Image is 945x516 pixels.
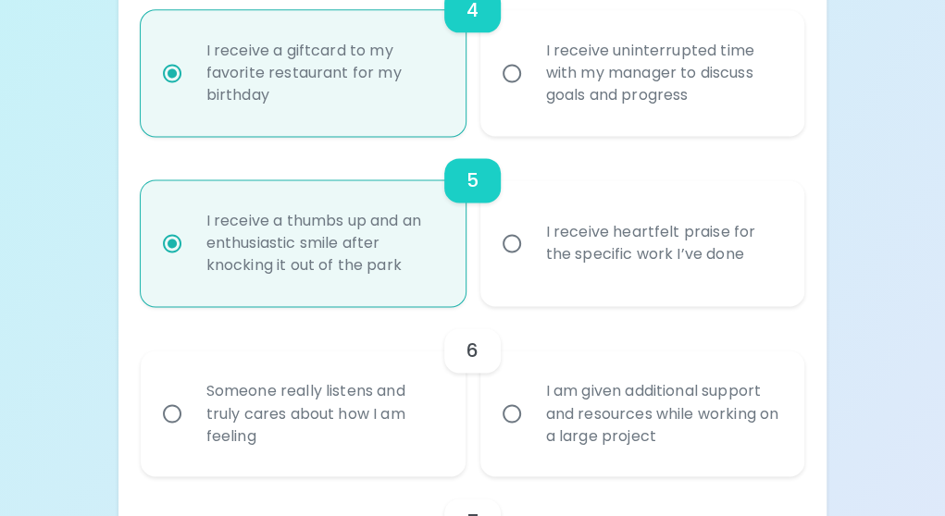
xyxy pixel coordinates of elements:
[141,136,805,306] div: choice-group-check
[192,188,455,299] div: I receive a thumbs up and an enthusiastic smile after knocking it out of the park
[531,199,795,288] div: I receive heartfelt praise for the specific work I’ve done
[141,306,805,476] div: choice-group-check
[192,358,455,469] div: Someone really listens and truly cares about how I am feeling
[466,336,479,365] h6: 6
[531,18,795,129] div: I receive uninterrupted time with my manager to discuss goals and progress
[192,18,455,129] div: I receive a giftcard to my favorite restaurant for my birthday
[531,358,795,469] div: I am given additional support and resources while working on a large project
[466,166,479,195] h6: 5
